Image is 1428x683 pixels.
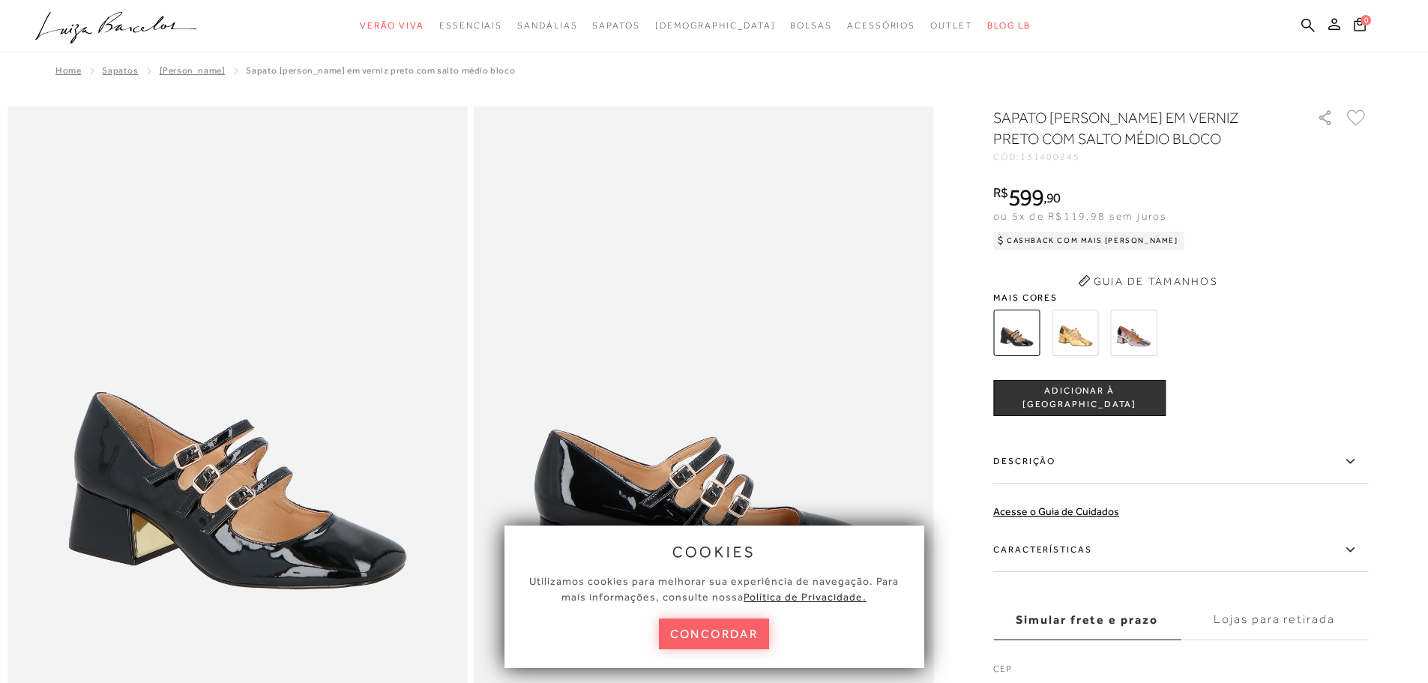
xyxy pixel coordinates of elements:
[517,20,577,31] span: Sandálias
[987,12,1031,40] a: BLOG LB
[993,505,1119,517] a: Acesse o Guia de Cuidados
[659,619,770,649] button: concordar
[930,20,972,31] span: Outlet
[993,380,1166,416] button: ADICIONAR À [GEOGRAPHIC_DATA]
[246,65,515,76] span: SAPATO [PERSON_NAME] EM VERNIZ PRETO COM SALTO MÉDIO BLOCO
[1110,310,1157,356] img: Sapato salto médio mary jane prata
[993,600,1181,640] label: Simular frete e prazo
[439,20,502,31] span: Essenciais
[1020,151,1080,162] span: 131400245
[993,232,1184,250] div: Cashback com Mais [PERSON_NAME]
[993,310,1040,356] img: SAPATO MARY JANE EM VERNIZ PRETO COM SALTO MÉDIO BLOCO
[655,12,776,40] a: noSubCategoriesText
[439,12,502,40] a: categoryNavScreenReaderText
[993,662,1368,683] label: CEP
[993,152,1293,161] div: CÓD:
[993,529,1368,572] label: Características
[1349,16,1370,37] button: 0
[987,20,1031,31] span: BLOG LB
[1361,15,1371,25] span: 0
[847,12,915,40] a: categoryNavScreenReaderText
[360,20,424,31] span: Verão Viva
[1052,310,1098,356] img: Sapato salto médio mary jane dourado
[102,65,138,76] a: SAPATOS
[529,575,899,603] span: Utilizamos cookies para melhorar sua experiência de navegação. Para mais informações, consulte nossa
[993,293,1368,302] span: Mais cores
[592,20,639,31] span: Sapatos
[930,12,972,40] a: categoryNavScreenReaderText
[55,65,81,76] a: Home
[993,107,1274,149] h1: SAPATO [PERSON_NAME] EM VERNIZ PRETO COM SALTO MÉDIO BLOCO
[655,20,776,31] span: [DEMOGRAPHIC_DATA]
[1046,190,1061,205] span: 90
[994,385,1165,411] span: ADICIONAR À [GEOGRAPHIC_DATA]
[790,12,832,40] a: categoryNavScreenReaderText
[1008,184,1043,211] span: 599
[847,20,915,31] span: Acessórios
[993,186,1008,199] i: R$
[160,65,226,76] a: [PERSON_NAME]
[672,544,756,560] span: cookies
[790,20,832,31] span: Bolsas
[517,12,577,40] a: categoryNavScreenReaderText
[1043,191,1061,205] i: ,
[592,12,639,40] a: categoryNavScreenReaderText
[993,210,1166,222] span: ou 5x de R$119,98 sem juros
[1181,600,1368,640] label: Lojas para retirada
[744,591,867,603] a: Política de Privacidade.
[360,12,424,40] a: categoryNavScreenReaderText
[993,440,1368,484] label: Descrição
[1073,269,1223,293] button: Guia de Tamanhos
